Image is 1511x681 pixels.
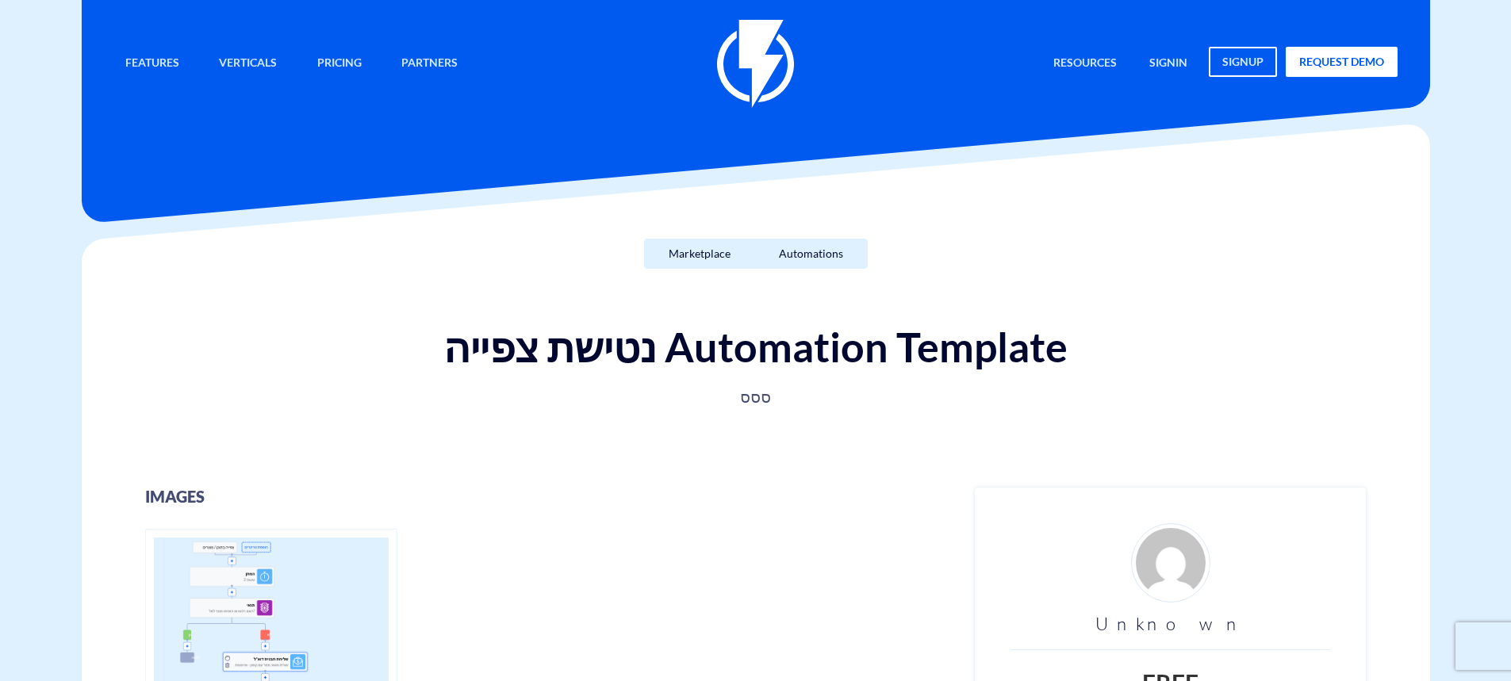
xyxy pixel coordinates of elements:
a: Pricing [305,47,374,81]
a: Resources [1041,47,1129,81]
h3: images [145,488,952,505]
a: Partners [389,47,470,81]
a: Features [113,47,191,81]
a: signin [1137,47,1199,81]
a: Automations [754,239,868,269]
p: ססס [229,386,1283,408]
h3: Unknown [1011,614,1330,633]
a: signup [1209,47,1277,77]
a: request demo [1286,47,1398,77]
img: d4fe36f24926ae2e6254bfc5557d6d03 [1131,523,1210,603]
h1: נטישת צפייה Automation Template [98,324,1414,369]
a: Verticals [207,47,289,81]
a: Marketplace [644,239,755,269]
